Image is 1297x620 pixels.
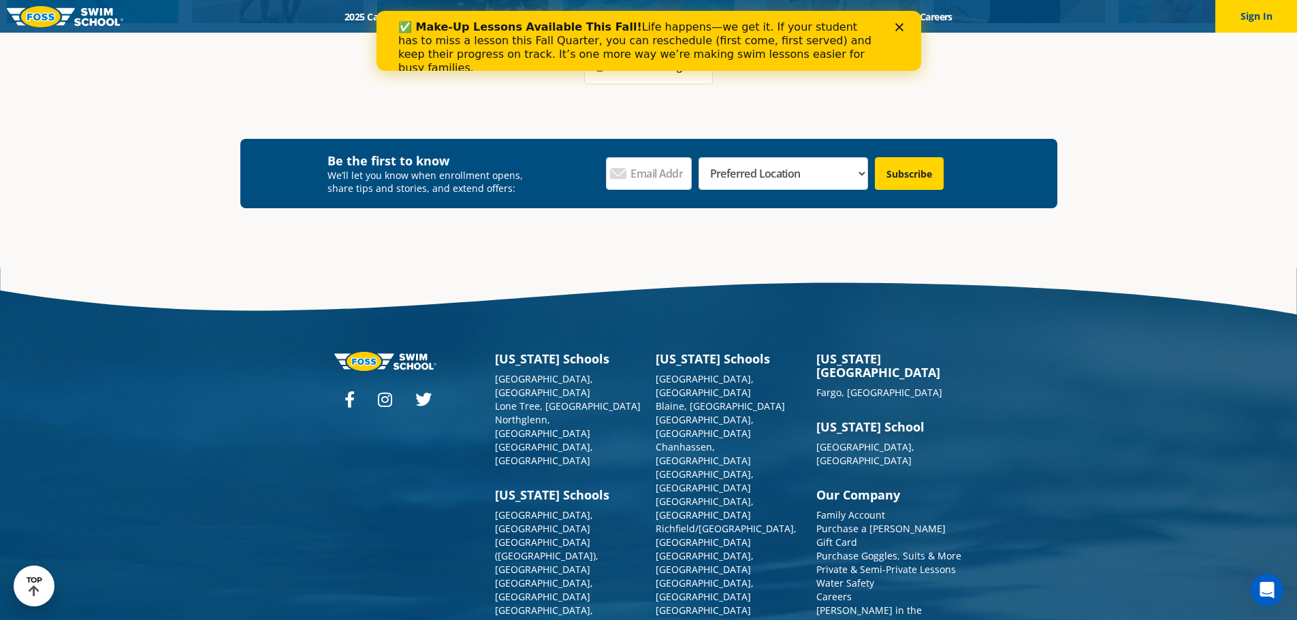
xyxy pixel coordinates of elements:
a: Schools [418,10,475,23]
h4: Be the first to know [327,152,532,169]
a: Careers [816,590,852,603]
a: Family Account [816,508,885,521]
img: FOSS Swim School Logo [7,6,123,27]
a: Swim Like [PERSON_NAME] [721,10,865,23]
a: Purchase a [PERSON_NAME] Gift Card [816,522,946,549]
iframe: Intercom live chat banner [377,11,921,71]
a: [GEOGRAPHIC_DATA], [GEOGRAPHIC_DATA] [495,372,593,399]
a: Careers [908,10,964,23]
a: Blaine, [GEOGRAPHIC_DATA] [656,399,785,412]
a: 2025 Calendar [333,10,418,23]
iframe: Intercom live chat [1251,574,1283,606]
a: [GEOGRAPHIC_DATA], [GEOGRAPHIC_DATA] [816,440,914,467]
a: [GEOGRAPHIC_DATA], [GEOGRAPHIC_DATA] [656,413,754,440]
a: [GEOGRAPHIC_DATA], [GEOGRAPHIC_DATA] [495,440,593,467]
a: [GEOGRAPHIC_DATA], [GEOGRAPHIC_DATA] [656,372,754,399]
h3: [US_STATE] Schools [656,352,803,365]
h3: [US_STATE][GEOGRAPHIC_DATA] [816,352,963,379]
a: About [PERSON_NAME] [594,10,721,23]
div: TOP [27,576,42,597]
h3: [US_STATE] Schools [495,352,642,365]
a: Lone Tree, [GEOGRAPHIC_DATA] [495,399,641,412]
h3: [US_STATE] School [816,420,963,434]
a: [GEOGRAPHIC_DATA], [GEOGRAPHIC_DATA] [656,495,754,521]
a: Richfield/[GEOGRAPHIC_DATA], [GEOGRAPHIC_DATA] [656,522,797,549]
input: Email Address [606,157,692,190]
a: [GEOGRAPHIC_DATA], [GEOGRAPHIC_DATA] [495,508,593,535]
a: Blog [865,10,908,23]
a: [GEOGRAPHIC_DATA], [GEOGRAPHIC_DATA] [656,468,754,494]
div: Life happens—we get it. If your student has to miss a lesson this Fall Quarter, you can reschedul... [22,10,501,64]
b: ✅ Make-Up Lessons Available This Fall! [22,10,266,22]
div: Close [519,12,532,20]
a: [GEOGRAPHIC_DATA] ([GEOGRAPHIC_DATA]), [GEOGRAPHIC_DATA] [495,536,598,576]
img: Foss-logo-horizontal-white.svg [334,352,436,370]
a: Northglenn, [GEOGRAPHIC_DATA] [495,413,590,440]
a: Fargo, [GEOGRAPHIC_DATA] [816,386,942,399]
a: [GEOGRAPHIC_DATA], [GEOGRAPHIC_DATA] [656,576,754,603]
a: Purchase Goggles, Suits & More [816,549,961,562]
h3: [US_STATE] Schools [495,488,642,502]
input: Subscribe [875,157,944,190]
a: [GEOGRAPHIC_DATA], [GEOGRAPHIC_DATA] [656,549,754,576]
a: [GEOGRAPHIC_DATA], [GEOGRAPHIC_DATA] [495,576,593,603]
a: Private & Semi-Private Lessons [816,563,956,576]
a: Swim Path® Program [475,10,594,23]
h3: Our Company [816,488,963,502]
a: Chanhassen, [GEOGRAPHIC_DATA] [656,440,751,467]
a: Water Safety [816,576,874,589]
p: We’ll let you know when enrollment opens, share tips and stories, and extend offers: [327,169,532,195]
